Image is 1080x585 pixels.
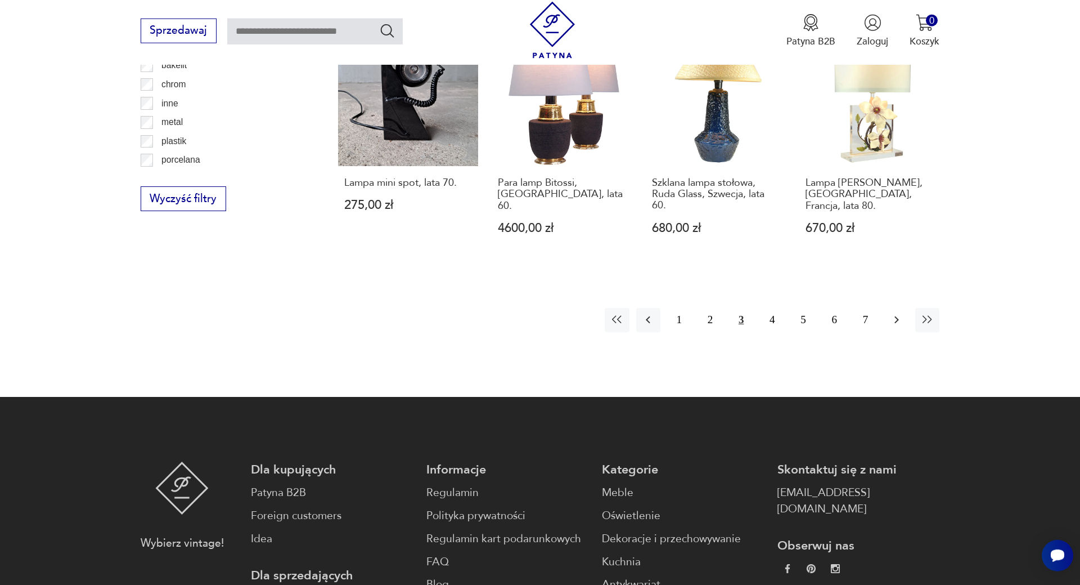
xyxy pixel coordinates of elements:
[602,508,764,524] a: Oświetlenie
[602,485,764,501] a: Meble
[141,186,226,211] button: Wyczyść filtry
[807,564,816,573] img: 37d27d81a828e637adc9f9cb2e3d3a8a.webp
[777,485,939,517] a: [EMAIL_ADDRESS][DOMAIN_NAME]
[910,35,939,48] p: Koszyk
[155,462,209,515] img: Patyna - sklep z meblami i dekoracjami vintage
[498,222,626,234] p: 4600,00 zł
[498,177,626,212] h3: Para lamp Bitossi, [GEOGRAPHIC_DATA], lata 60.
[426,531,588,547] a: Regulamin kart podarunkowych
[652,177,780,212] h3: Szklana lampa stołowa, Ruda Glass, Szwecja, lata 60.
[251,531,413,547] a: Idea
[602,531,764,547] a: Dekoracje i przechowywanie
[161,172,190,186] p: porcelit
[426,554,588,570] a: FAQ
[524,2,581,59] img: Patyna - sklep z meblami i dekoracjami vintage
[251,485,413,501] a: Patyna B2B
[492,26,632,261] a: Para lamp Bitossi, Włochy, lata 60.Para lamp Bitossi, [GEOGRAPHIC_DATA], lata 60.4600,00 zł
[251,568,413,584] p: Dla sprzedających
[667,308,691,332] button: 1
[805,222,934,234] p: 670,00 zł
[729,308,753,332] button: 3
[602,462,764,478] p: Kategorie
[791,308,815,332] button: 5
[831,564,840,573] img: c2fd9cf7f39615d9d6839a72ae8e59e5.webp
[777,462,939,478] p: Skontaktuj się z nami
[161,153,200,167] p: porcelana
[805,177,934,212] h3: Lampa [PERSON_NAME], [GEOGRAPHIC_DATA], Francja, lata 80.
[161,58,187,73] p: bakelit
[786,35,835,48] p: Patyna B2B
[426,508,588,524] a: Polityka prywatności
[646,26,786,261] a: Szklana lampa stołowa, Ruda Glass, Szwecja, lata 60.Szklana lampa stołowa, Ruda Glass, Szwecja, l...
[786,14,835,48] a: Ikona medaluPatyna B2B
[161,115,183,129] p: metal
[783,564,792,573] img: da9060093f698e4c3cedc1453eec5031.webp
[426,485,588,501] a: Regulamin
[338,26,478,261] a: Lampa mini spot, lata 70.Lampa mini spot, lata 70.275,00 zł
[251,508,413,524] a: Foreign customers
[426,462,588,478] p: Informacje
[141,535,224,552] p: Wybierz vintage!
[857,35,888,48] p: Zaloguj
[857,14,888,48] button: Zaloguj
[141,19,217,43] button: Sprzedawaj
[864,14,881,32] img: Ikonka użytkownika
[1042,540,1073,571] iframe: Smartsupp widget button
[802,14,820,32] img: Ikona medalu
[777,538,939,554] p: Obserwuj nas
[926,15,938,26] div: 0
[251,462,413,478] p: Dla kupujących
[916,14,933,32] img: Ikona koszyka
[760,308,784,332] button: 4
[652,222,780,234] p: 680,00 zł
[161,77,186,92] p: chrom
[161,96,178,111] p: inne
[853,308,877,332] button: 7
[822,308,847,332] button: 6
[161,134,186,149] p: plastik
[344,177,472,189] h3: Lampa mini spot, lata 70.
[786,14,835,48] button: Patyna B2B
[141,27,217,36] a: Sprzedawaj
[799,26,939,261] a: Lampa Pauline H, Paris, Francja, lata 80.Lampa [PERSON_NAME], [GEOGRAPHIC_DATA], Francja, lata 80...
[698,308,722,332] button: 2
[379,23,395,39] button: Szukaj
[910,14,939,48] button: 0Koszyk
[344,199,472,211] p: 275,00 zł
[602,554,764,570] a: Kuchnia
